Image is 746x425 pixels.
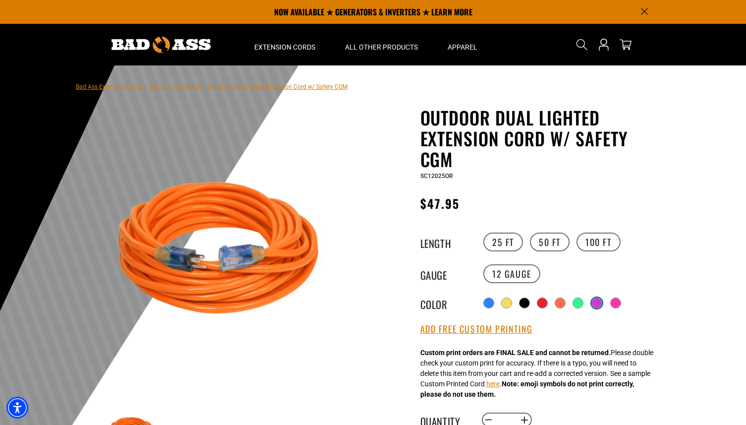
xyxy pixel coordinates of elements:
[420,236,470,248] legend: Length
[112,37,211,53] img: Bad Ass Extension Cords
[420,348,653,400] div: Please double check your custom print for accuracy. If there is a typo, you will need to delete t...
[420,267,470,280] legend: Gauge
[576,233,621,251] label: 100 FT
[420,349,611,357] strong: Custom print orders are FINAL SALE and cannot be returned.
[596,24,612,65] a: Open this option
[330,24,433,65] summary: All Other Products
[618,39,633,51] a: cart
[149,83,201,90] a: Return to Collection
[420,324,533,335] button: Add Free Custom Printing
[420,194,459,212] span: $47.95
[105,132,344,371] img: Orange
[6,397,28,419] div: Accessibility Menu
[420,173,453,180] span: SC12025OR
[420,380,634,398] strong: Note: emoji symbols do not print correctly, please do not use them.
[76,80,347,92] nav: breadcrumbs
[203,83,205,90] span: ›
[254,43,315,52] span: Extension Cords
[483,233,523,251] label: 25 FT
[207,83,347,90] span: Outdoor Dual Lighted Extension Cord w/ Safety CGM
[145,83,147,90] span: ›
[76,83,143,90] a: Bad Ass Extension Cords
[239,24,330,65] summary: Extension Cords
[448,43,477,52] span: Apparel
[483,264,540,283] label: 12 Gauge
[574,37,590,53] summary: Search
[420,107,663,170] h1: Outdoor Dual Lighted Extension Cord w/ Safety CGM
[420,297,470,309] legend: Color
[433,24,492,65] summary: Apparel
[486,379,500,389] button: here
[530,233,570,251] label: 50 FT
[345,43,418,52] span: All Other Products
